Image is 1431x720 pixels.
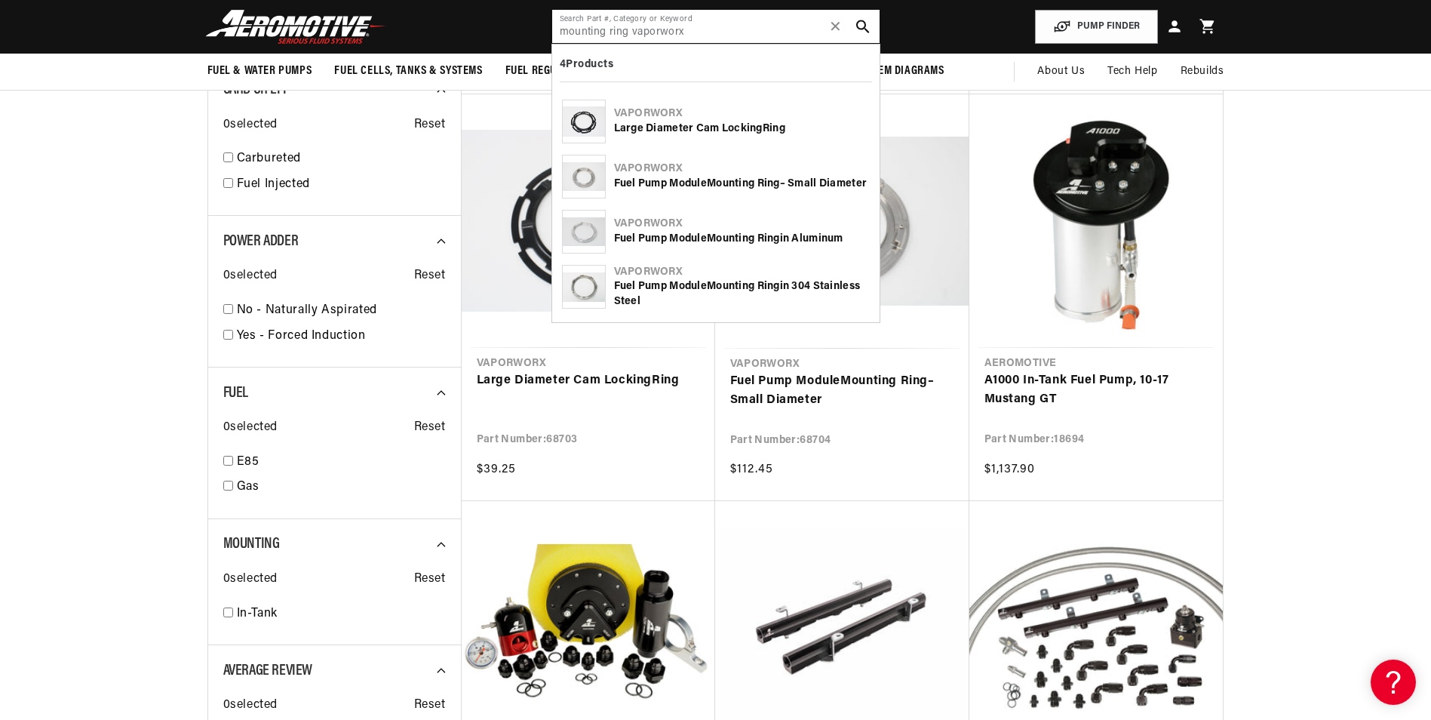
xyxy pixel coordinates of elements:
summary: System Diagrams [844,54,956,89]
a: In-Tank [237,605,446,624]
img: Large Diameter Cam Locking Ring [563,106,605,137]
summary: Rebuilds [1169,54,1236,90]
summary: Fuel Cells, Tanks & Systems [323,54,493,89]
b: Mounting [707,178,754,189]
span: Average Review [223,663,312,678]
span: Reset [414,266,446,286]
span: Fuel Regulators [505,63,594,79]
span: ✕ [829,14,843,38]
span: 0 selected [223,418,278,438]
span: About Us [1037,66,1085,77]
img: Aeromotive [201,9,390,45]
span: 0 selected [223,266,278,286]
span: Reset [414,418,446,438]
b: Ring [763,123,785,134]
a: E85 [237,453,446,472]
a: No - Naturally Aspirated [237,301,446,321]
span: Mounting [223,537,280,552]
a: A1000 In-Tank Fuel Pump, 10-17 Mustang GT [984,371,1208,410]
a: Fuel Injected [237,175,446,195]
a: Carbureted [237,149,446,169]
span: Reset [414,696,446,715]
div: Fuel Pump Module – Small Diameter [614,177,870,192]
b: Ring [757,281,780,292]
b: Ring [757,178,780,189]
img: Fuel Pump Module Mounting Ring in Aluminum [563,217,605,246]
summary: Tech Help [1096,54,1168,90]
a: Large Diameter Cam LockingRing [477,371,700,391]
button: PUMP FINDER [1035,10,1158,44]
b: 4 Products [560,59,614,70]
div: Fuel Pump Module in Aluminum [614,232,870,247]
span: Fuel [223,386,248,401]
b: Mounting [707,233,754,245]
span: 0 selected [223,570,278,589]
b: VaporWorx [614,218,683,229]
a: Gas [237,478,446,497]
div: Large Diameter Cam Locking [614,122,870,137]
b: VaporWorx [614,163,683,174]
span: 0 selected [223,696,278,715]
a: Fuel Pump ModuleMounting Ring– Small Diameter [730,372,954,411]
a: About Us [1026,54,1096,90]
input: Search by Part Number, Category or Keyword [552,10,880,43]
span: Power Adder [223,234,299,249]
a: Yes - Forced Induction [237,327,446,346]
span: Fuel & Water Pumps [207,63,312,79]
summary: Fuel Regulators [494,54,605,89]
b: Ring [757,233,780,245]
div: Fuel Pump Module in 304 Stainless Steel [614,279,870,309]
span: Rebuilds [1181,63,1224,80]
span: Fuel Cells, Tanks & Systems [334,63,482,79]
b: VaporWorx [614,108,683,119]
img: Fuel Pump Module Mounting Ring – Small Diameter [563,162,605,191]
span: System Diagrams [855,63,944,79]
span: Reset [414,115,446,135]
b: VaporWorx [614,266,683,278]
span: Reset [414,570,446,589]
span: 0 selected [223,115,278,135]
span: Tech Help [1107,63,1157,80]
summary: Fuel & Water Pumps [196,54,324,89]
img: Fuel Pump Module Mounting Ring in 304 Stainless Steel [563,272,605,302]
b: Mounting [707,281,754,292]
button: search button [846,10,880,43]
